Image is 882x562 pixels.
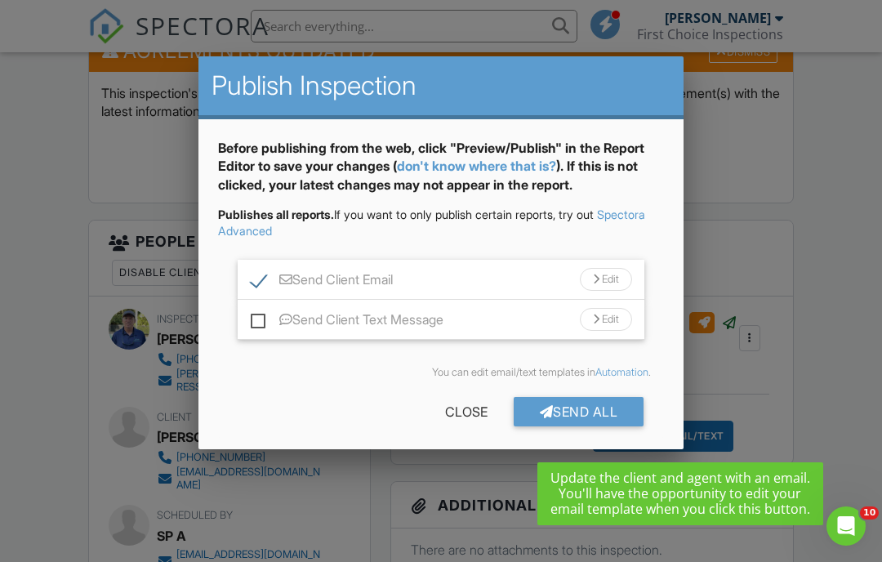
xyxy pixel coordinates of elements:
h2: Publish Inspection [212,69,670,102]
label: Send Client Text Message [251,312,443,332]
div: Send All [514,397,644,426]
div: You can edit email/text templates in . [231,366,651,379]
span: 10 [860,506,879,520]
div: Close [419,397,514,426]
a: Automation [595,366,648,378]
div: Edit [580,308,632,331]
iframe: Intercom live chat [826,506,866,546]
label: Send Client Email [251,272,393,292]
span: If you want to only publish certain reports, try out [218,207,594,221]
strong: Publishes all reports. [218,207,334,221]
div: Before publishing from the web, click "Preview/Publish" in the Report Editor to save your changes... [218,139,664,207]
div: Edit [580,268,632,291]
a: don't know where that is? [397,158,556,174]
